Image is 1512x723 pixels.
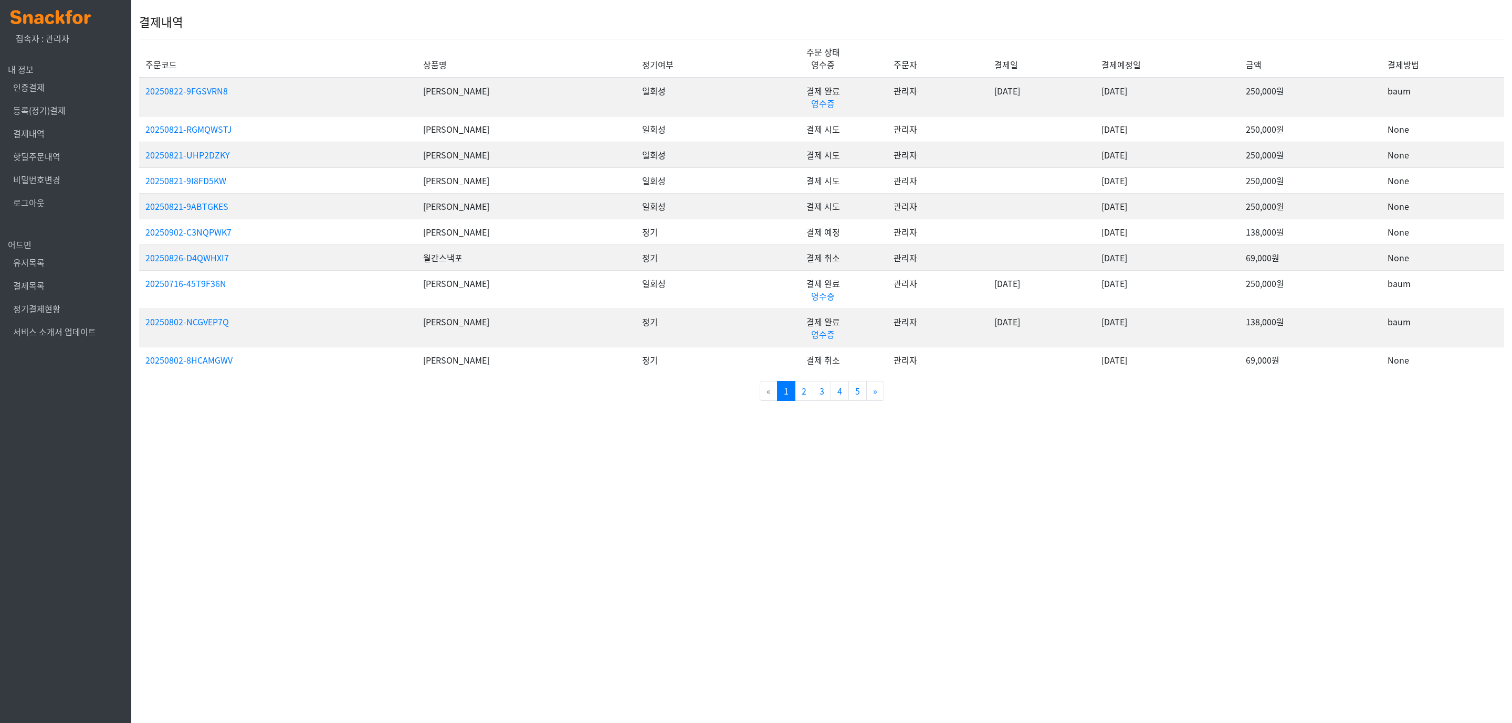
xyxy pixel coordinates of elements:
[1095,78,1240,116] td: [DATE]
[139,381,1504,401] nav: Page navigation example
[1095,193,1240,219] td: [DATE]
[417,193,636,219] td: [PERSON_NAME]
[887,39,988,78] th: 주문자
[1095,270,1240,309] td: [DATE]
[636,347,759,373] td: 정기
[1240,270,1381,309] td: 250,000원
[417,244,636,270] td: 월간스낵포
[759,309,887,347] td: 결제 완료
[13,325,96,338] a: 서비스 소개서 업데이트
[988,39,1095,78] th: 결제일
[1381,39,1504,78] th: 결제방법
[1095,347,1240,373] td: [DATE]
[759,142,887,167] td: 결제 시도
[813,381,831,401] a: 3
[848,381,867,401] a: 5
[417,347,636,373] td: [PERSON_NAME]
[759,347,887,373] td: 결제 취소
[636,39,759,78] th: 정기여부
[1095,219,1240,244] td: [DATE]
[1381,193,1504,219] td: None
[145,148,229,161] a: 20250821-UHP2DZKY
[887,193,988,219] td: 관리자
[1381,309,1504,347] td: baum
[1381,347,1504,373] td: None
[1095,167,1240,193] td: [DATE]
[988,309,1095,347] td: [DATE]
[811,97,835,110] a: 영수증
[13,196,45,209] a: 로그아웃
[10,10,91,24] img: logo.png
[988,270,1095,309] td: [DATE]
[417,309,636,347] td: [PERSON_NAME]
[1240,142,1381,167] td: 250,000원
[1381,142,1504,167] td: None
[1381,167,1504,193] td: None
[887,78,988,116] td: 관리자
[887,116,988,142] td: 관리자
[887,142,988,167] td: 관리자
[887,244,988,270] td: 관리자
[1381,116,1504,142] td: None
[759,39,887,78] th: 주문 상태 영수증
[887,347,988,373] td: 관리자
[139,5,1504,39] div: 결제내역
[636,244,759,270] td: 정기
[866,381,884,401] a: »
[759,219,887,244] td: 결제 예정
[145,200,228,212] a: 20250821-9ABTGKES
[1240,116,1381,142] td: 250,000원
[1381,219,1504,244] td: None
[417,219,636,244] td: [PERSON_NAME]
[777,381,795,401] a: 1
[1240,78,1381,116] td: 250,000원
[1240,309,1381,347] td: 138,000원
[13,279,45,292] a: 결제목록
[759,270,887,309] td: 결제 완료
[636,309,759,347] td: 정기
[1240,193,1381,219] td: 250,000원
[636,142,759,167] td: 일회성
[1095,142,1240,167] td: [DATE]
[1381,78,1504,116] td: baum
[8,238,31,251] span: 어드민
[1240,244,1381,270] td: 69,000원
[988,78,1095,116] td: [DATE]
[8,63,34,76] span: 내 정보
[1095,244,1240,270] td: [DATE]
[1240,39,1381,78] th: 금액
[1095,116,1240,142] td: [DATE]
[13,150,60,163] a: 핫딜주문내역
[759,78,887,116] td: 결제 완료
[887,167,988,193] td: 관리자
[145,123,232,135] a: 20250821-RGMQWSTJ
[145,354,233,366] a: 20250802-8HCAMGWV
[636,167,759,193] td: 일회성
[1095,39,1240,78] th: 결제예정일
[13,173,60,186] a: 비밀번호변경
[1095,309,1240,347] td: [DATE]
[636,116,759,142] td: 일회성
[887,270,988,309] td: 관리자
[759,116,887,142] td: 결제 시도
[636,78,759,116] td: 일회성
[417,78,636,116] td: [PERSON_NAME]
[417,39,636,78] th: 상품명
[1240,167,1381,193] td: 250,000원
[887,219,988,244] td: 관리자
[13,104,66,116] a: 등록(정기)결제
[16,32,69,45] span: 접속자 : 관리자
[1381,244,1504,270] td: None
[759,244,887,270] td: 결제 취소
[417,142,636,167] td: [PERSON_NAME]
[887,309,988,347] td: 관리자
[1381,270,1504,309] td: baum
[13,127,45,140] a: 결제내역
[417,116,636,142] td: [PERSON_NAME]
[811,290,835,302] a: 영수증
[145,226,232,238] a: 20250902-C3NQPWK7
[139,39,417,78] th: 주문코드
[145,174,226,187] a: 20250821-9I8FD5KW
[636,193,759,219] td: 일회성
[1240,219,1381,244] td: 138,000원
